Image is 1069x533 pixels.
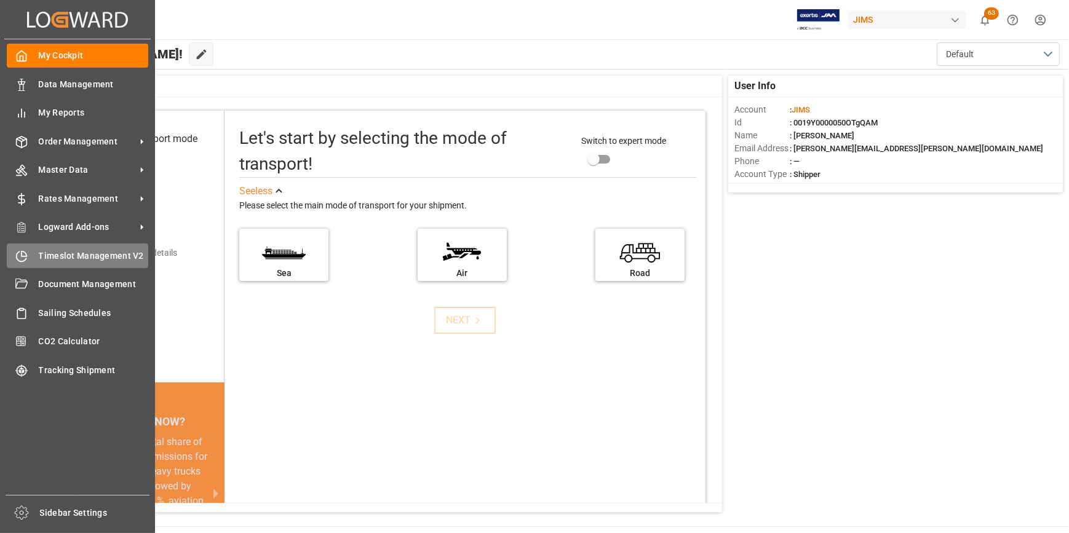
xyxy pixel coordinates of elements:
[792,105,810,114] span: JIMS
[39,78,149,91] span: Data Management
[734,142,790,155] span: Email Address
[39,164,136,176] span: Master Data
[734,116,790,129] span: Id
[7,272,148,296] a: Document Management
[734,79,776,93] span: User Info
[39,135,136,148] span: Order Management
[602,267,678,280] div: Road
[39,335,149,348] span: CO2 Calculator
[424,267,501,280] div: Air
[447,313,484,328] div: NEXT
[946,48,974,61] span: Default
[734,168,790,181] span: Account Type
[7,72,148,96] a: Data Management
[790,170,821,179] span: : Shipper
[39,192,136,205] span: Rates Management
[790,118,878,127] span: : 0019Y0000050OTgQAM
[848,8,971,31] button: JIMS
[984,7,999,20] span: 63
[790,157,800,166] span: : —
[999,6,1027,34] button: Help Center
[7,330,148,353] a: CO2 Calculator
[239,184,272,199] div: See less
[239,199,697,213] div: Please select the main mode of transport for your shipment.
[7,301,148,325] a: Sailing Schedules
[39,106,149,119] span: My Reports
[937,42,1060,66] button: open menu
[582,136,667,146] span: Switch to expert mode
[790,131,854,140] span: : [PERSON_NAME]
[39,278,149,291] span: Document Management
[790,144,1043,153] span: : [PERSON_NAME][EMAIL_ADDRESS][PERSON_NAME][DOMAIN_NAME]
[39,49,149,62] span: My Cockpit
[7,243,148,267] a: Timeslot Management V2
[39,364,149,377] span: Tracking Shipment
[734,103,790,116] span: Account
[734,155,790,168] span: Phone
[971,6,999,34] button: show 63 new notifications
[39,307,149,320] span: Sailing Schedules
[848,11,966,29] div: JIMS
[7,358,148,382] a: Tracking Shipment
[7,44,148,68] a: My Cockpit
[734,129,790,142] span: Name
[797,9,840,31] img: Exertis%20JAM%20-%20Email%20Logo.jpg_1722504956.jpg
[40,507,150,519] span: Sidebar Settings
[245,267,322,280] div: Sea
[7,101,148,125] a: My Reports
[790,105,810,114] span: :
[434,307,496,334] button: NEXT
[239,125,569,177] div: Let's start by selecting the mode of transport!
[102,132,197,146] div: Select transport mode
[39,221,136,234] span: Logward Add-ons
[39,250,149,263] span: Timeslot Management V2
